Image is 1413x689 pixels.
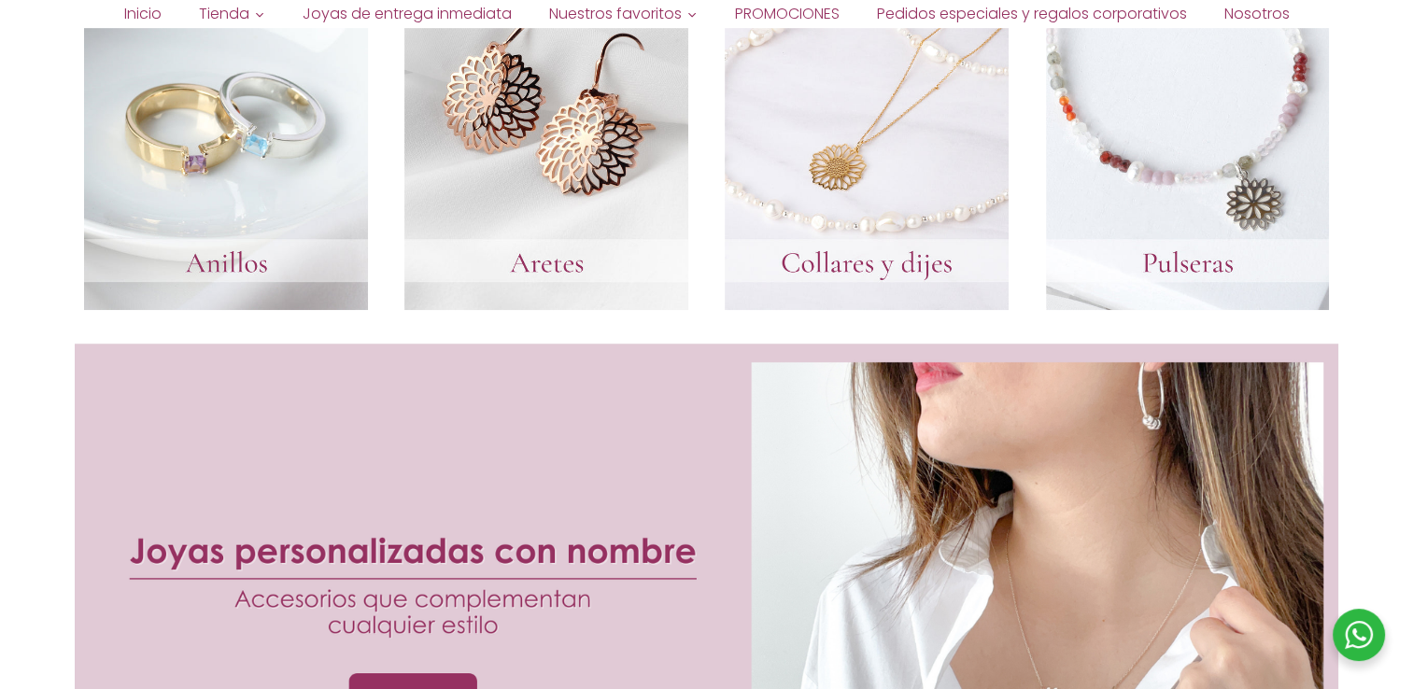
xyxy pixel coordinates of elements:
[124,4,162,24] span: Inicio
[877,4,1187,24] span: Pedidos especiales y regalos corporativos
[735,4,840,24] span: PROMOCIONES
[303,4,512,24] span: Joyas de entrega inmediata
[1224,4,1290,24] span: Nosotros
[549,4,682,24] span: Nuestros favoritos
[199,4,249,24] span: Tienda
